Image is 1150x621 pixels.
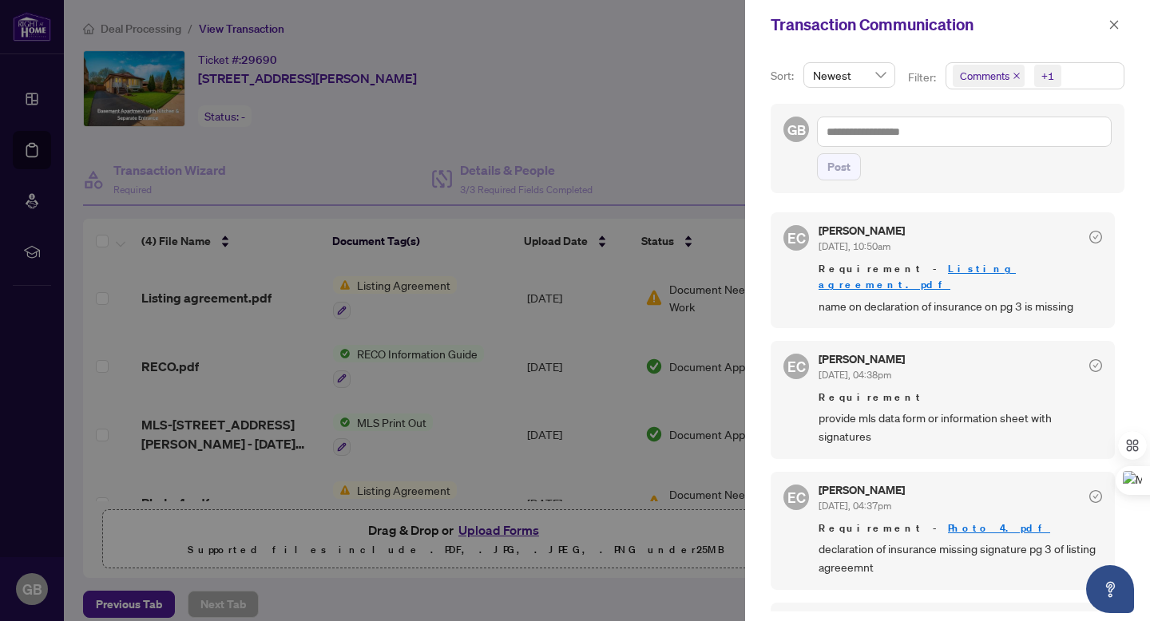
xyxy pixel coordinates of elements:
span: check-circle [1089,231,1102,243]
span: Requirement - [819,261,1102,293]
a: Photo 4.pdf [948,521,1050,535]
span: check-circle [1089,490,1102,503]
div: Transaction Communication [771,13,1104,37]
span: Comments [960,68,1009,84]
h5: [PERSON_NAME] [819,485,905,496]
span: check-circle [1089,359,1102,372]
span: [DATE], 04:38pm [819,369,891,381]
p: Filter: [908,69,938,86]
span: GB [787,119,806,140]
p: Sort: [771,67,797,85]
span: provide mls data form or information sheet with signatures [819,409,1102,446]
h5: [PERSON_NAME] [819,225,905,236]
h5: [PERSON_NAME] [819,354,905,365]
span: EC [787,355,806,378]
button: Open asap [1086,565,1134,613]
span: close [1013,72,1021,80]
span: EC [787,486,806,508]
div: +1 [1041,68,1054,84]
span: Comments [953,65,1025,87]
button: Post [817,153,861,180]
span: close [1108,19,1120,30]
span: name on declaration of insurance on pg 3 is missing [819,297,1102,315]
span: declaration of insurance missing signature pg 3 of listing agreeemnt [819,540,1102,577]
span: Newest [813,63,886,87]
span: [DATE], 04:37pm [819,500,891,512]
span: EC [787,227,806,249]
span: [DATE], 10:50am [819,240,890,252]
span: Requirement [819,390,1102,405]
span: Requirement - [819,520,1102,536]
